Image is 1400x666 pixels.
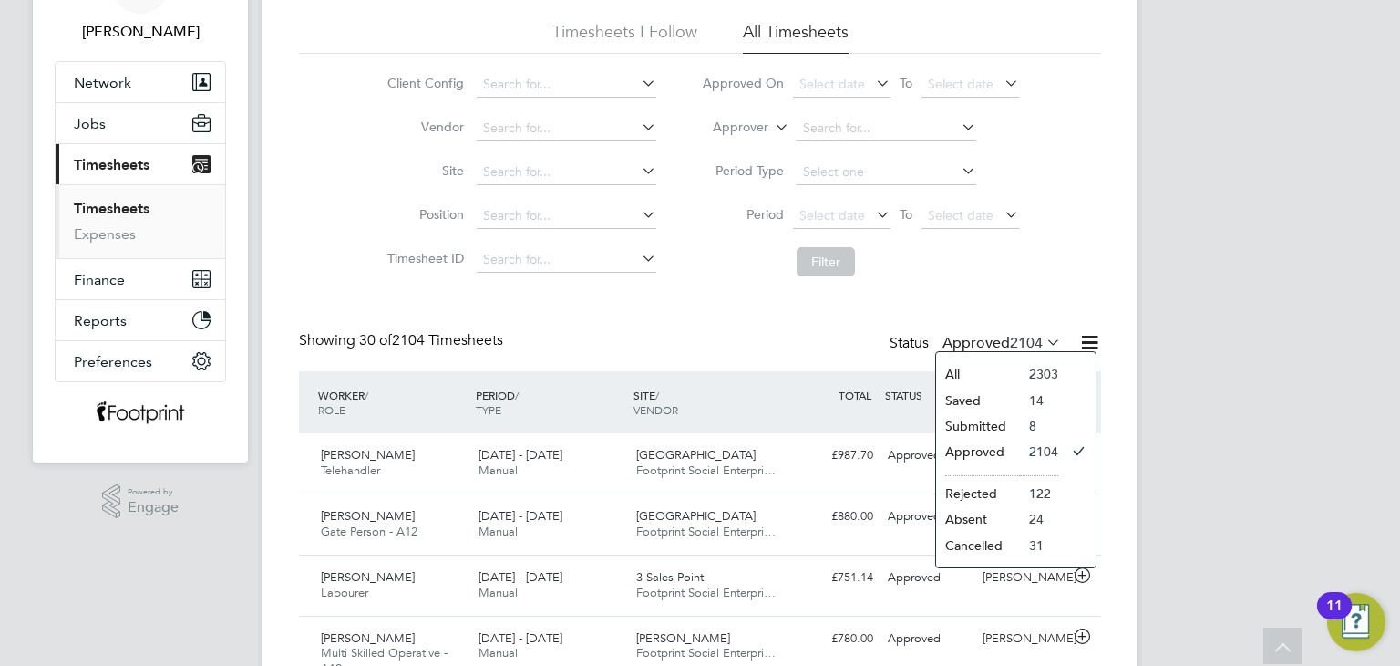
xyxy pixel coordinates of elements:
[880,441,975,471] div: Approved
[74,115,106,132] span: Jobs
[636,645,776,661] span: Footprint Social Enterpri…
[321,630,415,646] span: [PERSON_NAME]
[936,439,1020,464] li: Approved
[552,21,697,54] li: Timesheets I Follow
[299,331,507,350] div: Showing
[1020,506,1058,532] li: 24
[56,144,225,184] button: Timesheets
[702,206,784,223] label: Period
[1020,439,1058,464] li: 2104
[382,75,464,91] label: Client Config
[636,524,776,539] span: Footprint Social Enterpri…
[799,207,865,224] span: Select date
[702,75,784,91] label: Approved On
[471,379,629,426] div: PERIOD
[56,300,225,340] button: Reports
[655,388,659,402] span: /
[477,247,656,273] input: Search for...
[382,250,464,266] label: Timesheet ID
[55,401,226,430] a: Go to home page
[365,388,368,402] span: /
[128,500,179,515] span: Engage
[1020,388,1058,413] li: 14
[128,484,179,500] span: Powered by
[936,506,1020,532] li: Absent
[686,119,768,137] label: Approver
[479,463,518,478] span: Manual
[515,388,519,402] span: /
[359,331,392,349] span: 30 of
[321,569,415,585] span: [PERSON_NAME]
[890,331,1065,357] div: Status
[102,484,180,519] a: Powered byEngage
[880,624,975,654] div: Approved
[880,563,975,593] div: Approved
[477,116,656,141] input: Search for...
[74,353,152,370] span: Preferences
[1327,593,1385,651] button: Open Resource Center, 11 new notifications
[74,271,125,288] span: Finance
[880,379,975,411] div: STATUS
[382,162,464,179] label: Site
[928,207,993,224] span: Select date
[936,481,1020,506] li: Rejected
[477,203,656,229] input: Search for...
[74,200,149,217] a: Timesheets
[479,524,518,539] span: Manual
[636,447,756,463] span: [GEOGRAPHIC_DATA]
[321,447,415,463] span: [PERSON_NAME]
[1020,533,1058,558] li: 31
[56,62,225,102] button: Network
[479,569,562,585] span: [DATE] - [DATE]
[799,76,865,92] span: Select date
[636,585,776,600] span: Footprint Social Enterpri…
[936,413,1020,439] li: Submitted
[479,630,562,646] span: [DATE] - [DATE]
[314,379,471,426] div: WORKER
[928,76,993,92] span: Select date
[479,585,518,600] span: Manual
[975,563,1070,593] div: [PERSON_NAME]
[894,203,918,226] span: To
[56,184,225,258] div: Timesheets
[56,259,225,299] button: Finance
[1020,361,1058,387] li: 2303
[1010,334,1043,352] span: 2104
[321,585,368,600] span: Labourer
[743,21,849,54] li: All Timesheets
[476,402,501,417] span: TYPE
[797,247,855,276] button: Filter
[839,388,871,402] span: TOTAL
[942,334,1061,352] label: Approved
[359,331,503,349] span: 2104 Timesheets
[975,624,1070,654] div: [PERSON_NAME]
[56,103,225,143] button: Jobs
[74,156,149,173] span: Timesheets
[382,119,464,135] label: Vendor
[55,21,226,43] span: Jack Berry
[1020,413,1058,439] li: 8
[1326,606,1343,630] div: 11
[786,441,880,471] div: £987.70
[479,508,562,524] span: [DATE] - [DATE]
[479,645,518,661] span: Manual
[797,160,976,185] input: Select one
[321,508,415,524] span: [PERSON_NAME]
[786,563,880,593] div: £751.14
[629,379,787,426] div: SITE
[936,533,1020,558] li: Cancelled
[382,206,464,223] label: Position
[880,502,975,532] div: Approved
[96,401,185,430] img: wearefootprint-logo-retina.png
[702,162,784,179] label: Period Type
[321,524,417,539] span: Gate Person - A12
[74,74,131,91] span: Network
[786,624,880,654] div: £780.00
[477,160,656,185] input: Search for...
[1020,481,1058,506] li: 122
[786,502,880,532] div: £880.00
[479,447,562,463] span: [DATE] - [DATE]
[318,402,345,417] span: ROLE
[56,341,225,381] button: Preferences
[477,72,656,98] input: Search for...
